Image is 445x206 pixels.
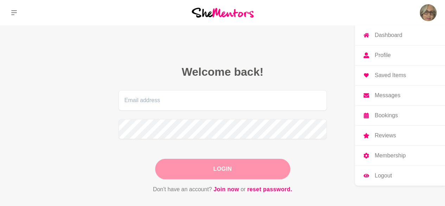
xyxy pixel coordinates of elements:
a: Saved Items [355,65,445,85]
p: Profile [375,52,390,58]
a: Bookings [355,106,445,125]
h2: Welcome back! [119,65,327,79]
img: She Mentors Logo [192,8,254,17]
p: Messages [375,93,400,98]
p: Don't have an account? or [119,185,327,194]
img: Sharon Williams [420,4,437,21]
a: reset password. [247,185,292,194]
p: Bookings [375,113,398,118]
p: Membership [375,153,406,158]
a: Join now [214,185,239,194]
a: Reviews [355,126,445,145]
p: Reviews [375,133,396,138]
a: Messages [355,86,445,105]
p: Logout [375,173,392,179]
a: Dashboard [355,25,445,45]
p: Dashboard [375,32,402,38]
p: Saved Items [375,73,406,78]
a: Profile [355,45,445,65]
input: Email address [119,90,327,111]
a: Sharon WilliamsDashboardProfileSaved ItemsMessagesBookingsReviewsMembershipLogout [420,4,437,21]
